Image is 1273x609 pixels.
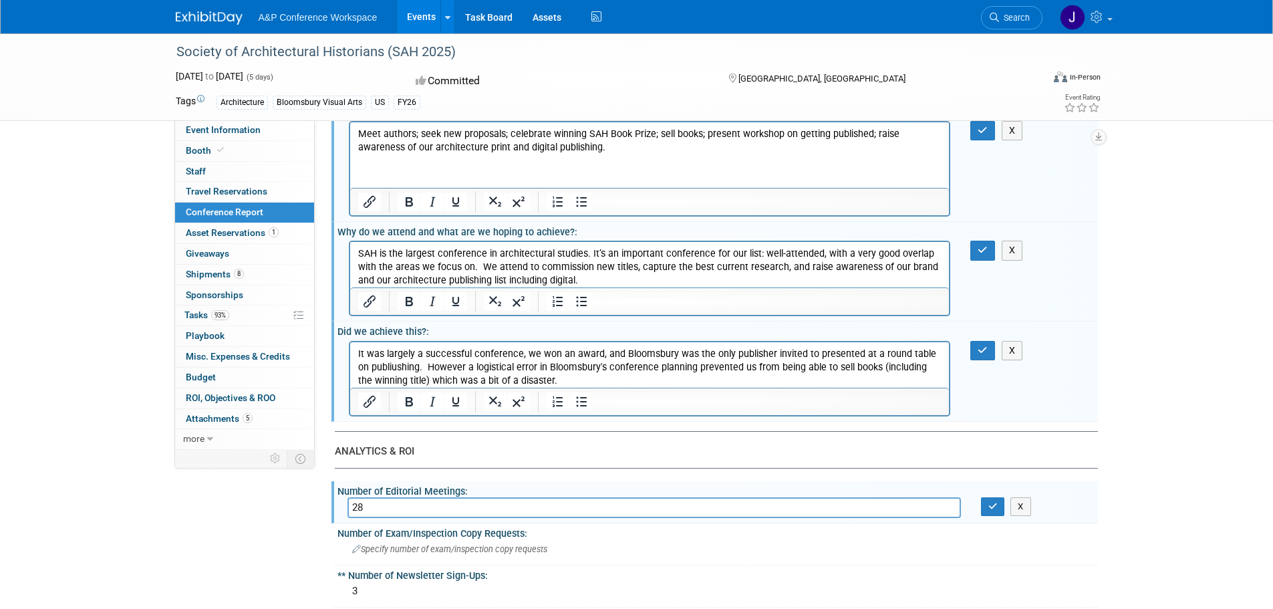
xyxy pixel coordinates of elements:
a: more [175,429,314,449]
span: to [203,71,216,82]
body: Rich Text Area. Press ALT-0 for help. [7,5,593,19]
button: X [1002,241,1023,260]
button: Superscript [507,193,530,211]
button: Insert/edit link [358,193,381,211]
button: X [1010,497,1031,516]
button: Italic [421,292,444,311]
div: US [371,96,389,110]
div: ** Number of Newsletter Sign-Ups: [337,566,1098,582]
div: Number of Editorial Meetings: [337,481,1098,498]
div: ANALYTICS & ROI [335,445,1088,459]
span: Playbook [186,330,225,341]
body: Rich Text Area. Press ALT-0 for help. [7,5,593,45]
a: Playbook [175,326,314,346]
span: Conference Report [186,207,263,217]
i: Booth reservation complete [217,146,224,154]
span: Booth [186,145,227,156]
span: 93% [211,310,229,320]
span: Attachments [186,413,253,424]
span: more [183,433,204,444]
button: Bold [398,292,420,311]
span: Tasks [184,310,229,320]
td: Toggle Event Tabs [287,450,314,467]
button: Underline [444,292,467,311]
div: Architecture [217,96,268,110]
div: Event Rating [1064,94,1100,101]
a: Event Information [175,120,314,140]
a: Travel Reservations [175,182,314,202]
button: Underline [444,193,467,211]
p: I took part in a well-attended one hour panel discussion "Getting Published". I was the only publ... [8,5,592,45]
div: Society of Architectural Historians (SAH 2025) [172,40,1022,64]
a: Tasks93% [175,306,314,326]
button: X [1002,341,1023,360]
div: Number of Exam/Inspection Copy Requests: [337,523,1098,540]
button: Italic [421,392,444,411]
div: Committed [412,70,707,93]
p: See photos. All fine. Traffic good. [8,5,592,19]
a: Asset Reservations1 [175,223,314,243]
span: Sponsorships [186,289,243,300]
a: Misc. Expenses & Credits [175,347,314,367]
span: Asset Reservations [186,227,279,238]
span: A&P Conference Workspace [259,12,378,23]
button: Subscript [484,193,507,211]
iframe: Rich Text Area [350,122,950,188]
img: Format-Inperson.png [1054,72,1067,82]
button: Bullet list [570,392,593,411]
button: Subscript [484,392,507,411]
span: [DATE] [DATE] [176,71,243,82]
button: Italic [421,193,444,211]
span: (5 days) [245,73,273,82]
iframe: Rich Text Area [350,342,950,388]
a: Shipments8 [175,265,314,285]
span: 1 [269,227,279,237]
div: In-Person [1069,72,1101,82]
div: Bloomsbury Visual Arts [273,96,366,110]
button: Subscript [484,292,507,311]
span: Event Information [186,124,261,135]
td: Personalize Event Tab Strip [264,450,287,467]
span: Search [999,13,1030,23]
a: Giveaways [175,244,314,264]
button: Bullet list [570,292,593,311]
a: Budget [175,368,314,388]
button: Bold [398,392,420,411]
a: Search [981,6,1042,29]
p: We were unable to sell as the ipad was not sent [8,5,592,19]
button: Numbered list [547,292,569,311]
p: Fine - in centre of book exhibit with plenty of space [8,5,592,19]
button: Numbered list [547,193,569,211]
button: Underline [444,392,467,411]
a: Conference Report [175,203,314,223]
p: Small Spaces (which won the main book prize); BSMA series, [8,5,592,19]
span: Shipments [186,269,244,279]
a: Booth [175,141,314,161]
img: ExhibitDay [176,11,243,25]
button: X [1002,121,1023,140]
p: It's not strictly an "event" - but Small Spaces won the SAH's main book prize. There was an award... [8,5,592,45]
span: Staff [186,166,206,176]
span: 5 [243,413,253,423]
div: Why do we attend and what are we hoping to achieve?: [337,222,1098,239]
div: FY26 [394,96,420,110]
a: Attachments5 [175,409,314,429]
img: James Thompson [1060,5,1085,30]
iframe: Rich Text Area [350,242,950,287]
span: Travel Reservations [186,186,267,197]
button: Insert/edit link [358,292,381,311]
span: [GEOGRAPHIC_DATA], [GEOGRAPHIC_DATA] [738,74,905,84]
button: Bold [398,193,420,211]
a: Sponsorships [175,285,314,306]
button: Insert/edit link [358,392,381,411]
div: 3 [347,581,1088,602]
span: Specify number of exam/inspection copy requests [352,544,547,554]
